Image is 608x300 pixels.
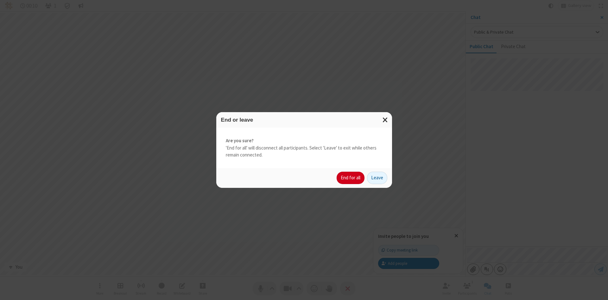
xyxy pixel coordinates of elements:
[221,117,387,123] h3: End or leave
[226,137,383,144] strong: Are you sure?
[337,172,364,184] button: End for all
[216,128,392,168] div: 'End for all' will disconnect all participants. Select 'Leave' to exit while others remain connec...
[367,172,387,184] button: Leave
[379,112,392,128] button: Close modal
